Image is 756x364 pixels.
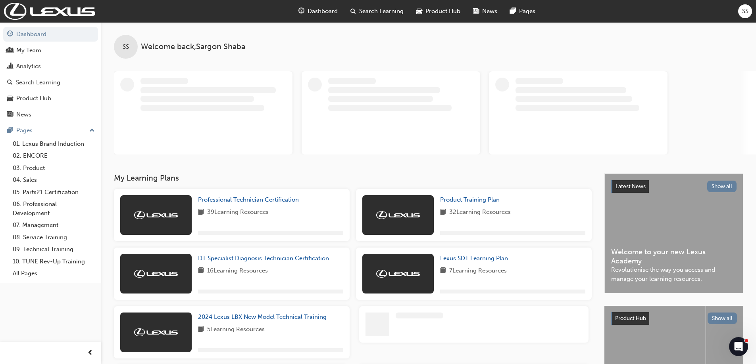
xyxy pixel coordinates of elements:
[738,4,752,18] button: SS
[611,312,737,325] a: Product HubShow all
[198,313,327,320] span: 2024 Lexus LBX New Model Technical Training
[198,313,330,322] a: 2024 Lexus LBX New Model Technical Training
[198,266,204,276] span: book-icon
[198,196,299,203] span: Professional Technician Certification
[10,198,98,219] a: 06. Professional Development
[604,173,743,293] a: Latest NewsShow allWelcome to your new Lexus AcademyRevolutionise the way you access and manage y...
[7,95,13,102] span: car-icon
[308,7,338,16] span: Dashboard
[123,42,129,51] span: SS
[729,337,748,356] iframe: Intercom live chat
[298,6,304,16] span: guage-icon
[425,7,460,16] span: Product Hub
[207,266,268,276] span: 16 Learning Resources
[89,126,95,136] span: up-icon
[708,313,737,324] button: Show all
[467,3,504,19] a: news-iconNews
[7,63,13,70] span: chart-icon
[7,31,13,38] span: guage-icon
[207,208,269,217] span: 39 Learning Resources
[134,328,178,336] img: Trak
[519,7,535,16] span: Pages
[615,315,646,322] span: Product Hub
[611,265,737,283] span: Revolutionise the way you access and manage your learning resources.
[440,254,511,263] a: Lexus SDT Learning Plan
[473,6,479,16] span: news-icon
[3,75,98,90] a: Search Learning
[616,183,646,190] span: Latest News
[10,255,98,268] a: 10. TUNE Rev-Up Training
[16,110,31,119] div: News
[440,208,446,217] span: book-icon
[416,6,422,16] span: car-icon
[134,270,178,278] img: Trak
[10,243,98,255] a: 09. Technical Training
[3,59,98,74] a: Analytics
[198,195,302,204] a: Professional Technician Certification
[504,3,542,19] a: pages-iconPages
[611,180,737,193] a: Latest NewsShow all
[198,208,204,217] span: book-icon
[410,3,467,19] a: car-iconProduct Hub
[10,150,98,162] a: 02. ENCORE
[141,42,245,51] span: Welcome back , Sargon Shaba
[134,211,178,219] img: Trak
[742,7,748,16] span: SS
[350,6,356,16] span: search-icon
[7,79,13,86] span: search-icon
[16,126,33,135] div: Pages
[16,94,51,103] div: Product Hub
[198,325,204,335] span: book-icon
[114,173,592,183] h3: My Learning Plans
[359,7,404,16] span: Search Learning
[3,25,98,123] button: DashboardMy TeamAnalyticsSearch LearningProduct HubNews
[7,47,13,54] span: people-icon
[292,3,344,19] a: guage-iconDashboard
[344,3,410,19] a: search-iconSearch Learning
[10,138,98,150] a: 01. Lexus Brand Induction
[707,181,737,192] button: Show all
[440,195,503,204] a: Product Training Plan
[7,127,13,134] span: pages-icon
[3,43,98,58] a: My Team
[10,162,98,174] a: 03. Product
[87,348,93,358] span: prev-icon
[611,248,737,265] span: Welcome to your new Lexus Academy
[376,211,420,219] img: Trak
[449,266,507,276] span: 7 Learning Resources
[10,231,98,244] a: 08. Service Training
[10,186,98,198] a: 05. Parts21 Certification
[10,219,98,231] a: 07. Management
[449,208,511,217] span: 32 Learning Resources
[376,270,420,278] img: Trak
[440,255,508,262] span: Lexus SDT Learning Plan
[16,46,41,55] div: My Team
[3,123,98,138] button: Pages
[198,255,329,262] span: DT Specialist Diagnosis Technician Certification
[10,174,98,186] a: 04. Sales
[510,6,516,16] span: pages-icon
[440,266,446,276] span: book-icon
[3,107,98,122] a: News
[4,3,95,20] img: Trak
[10,267,98,280] a: All Pages
[207,325,265,335] span: 5 Learning Resources
[198,254,332,263] a: DT Specialist Diagnosis Technician Certification
[3,27,98,42] a: Dashboard
[16,78,60,87] div: Search Learning
[3,91,98,106] a: Product Hub
[440,196,500,203] span: Product Training Plan
[7,111,13,118] span: news-icon
[16,62,41,71] div: Analytics
[482,7,497,16] span: News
